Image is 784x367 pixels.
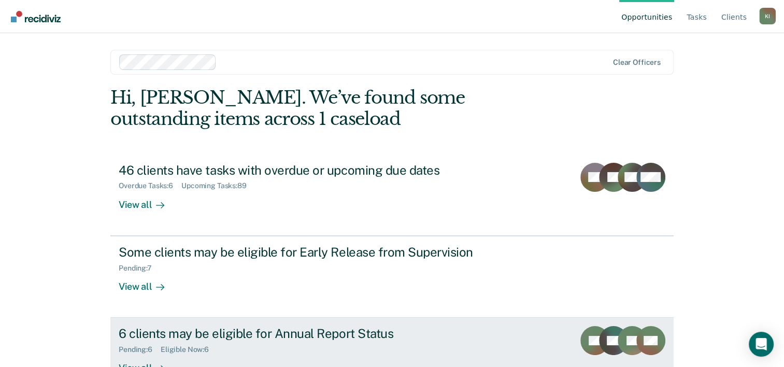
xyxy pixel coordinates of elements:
[119,264,160,273] div: Pending : 7
[749,332,774,357] div: Open Intercom Messenger
[759,8,776,24] button: Profile dropdown button
[110,236,674,318] a: Some clients may be eligible for Early Release from SupervisionPending:7View all
[119,163,482,178] div: 46 clients have tasks with overdue or upcoming due dates
[110,154,674,236] a: 46 clients have tasks with overdue or upcoming due datesOverdue Tasks:6Upcoming Tasks:89View all
[119,245,482,260] div: Some clients may be eligible for Early Release from Supervision
[119,272,177,292] div: View all
[110,87,561,130] div: Hi, [PERSON_NAME]. We’ve found some outstanding items across 1 caseload
[759,8,776,24] div: K I
[613,58,661,67] div: Clear officers
[119,326,482,341] div: 6 clients may be eligible for Annual Report Status
[119,345,161,354] div: Pending : 6
[11,11,61,22] img: Recidiviz
[119,181,181,190] div: Overdue Tasks : 6
[161,345,217,354] div: Eligible Now : 6
[119,190,177,210] div: View all
[181,181,255,190] div: Upcoming Tasks : 89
